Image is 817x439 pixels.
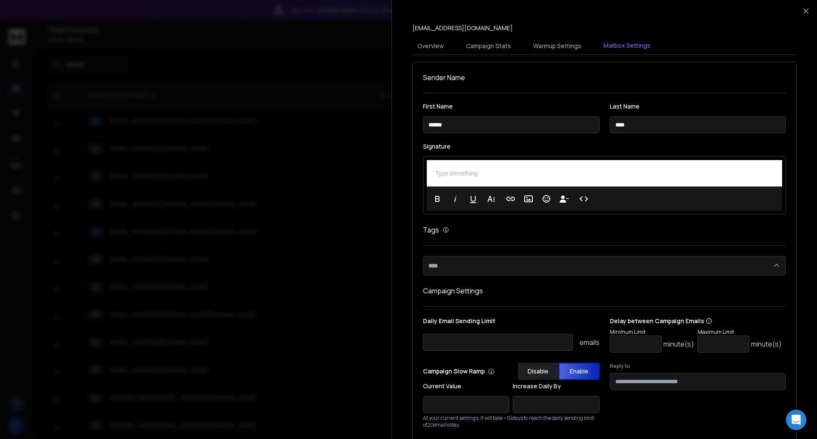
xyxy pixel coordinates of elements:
[610,317,782,325] p: Delay between Campaign Emails
[520,190,537,207] button: Insert Image (Ctrl+P)
[538,190,554,207] button: Emoticons
[663,339,694,349] p: minute(s)
[518,363,559,380] button: Disable
[483,190,499,207] button: More Text
[751,339,782,349] p: minute(s)
[598,36,656,56] button: Mailbox Settings
[423,225,439,235] h1: Tags
[559,363,600,380] button: Enable
[423,286,786,296] h1: Campaign Settings
[528,37,586,55] button: Warmup Settings
[423,383,509,389] label: Current Value
[610,363,786,370] label: Reply to
[580,337,600,347] p: emails
[461,37,516,55] button: Campaign Stats
[412,37,449,55] button: Overview
[786,410,806,430] div: Open Intercom Messenger
[447,190,463,207] button: Italic (Ctrl+I)
[429,190,446,207] button: Bold (Ctrl+B)
[697,329,782,336] p: Maximum Limit
[423,72,786,83] h1: Sender Name
[503,190,519,207] button: Insert Link (Ctrl+K)
[423,143,786,149] label: Signature
[423,103,600,109] label: First Name
[610,103,786,109] label: Last Name
[610,329,694,336] p: Minimum Limit
[576,190,592,207] button: Code View
[423,415,600,428] p: At your current settings, it will take ~ 10 days to reach the daily sending limit of 20 emails/day.
[513,383,599,389] label: Increase Daily By
[556,190,572,207] button: Insert Unsubscribe Link
[412,24,513,32] p: [EMAIL_ADDRESS][DOMAIN_NAME]
[423,317,600,329] p: Daily Email Sending Limit
[423,367,494,376] p: Campaign Slow Ramp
